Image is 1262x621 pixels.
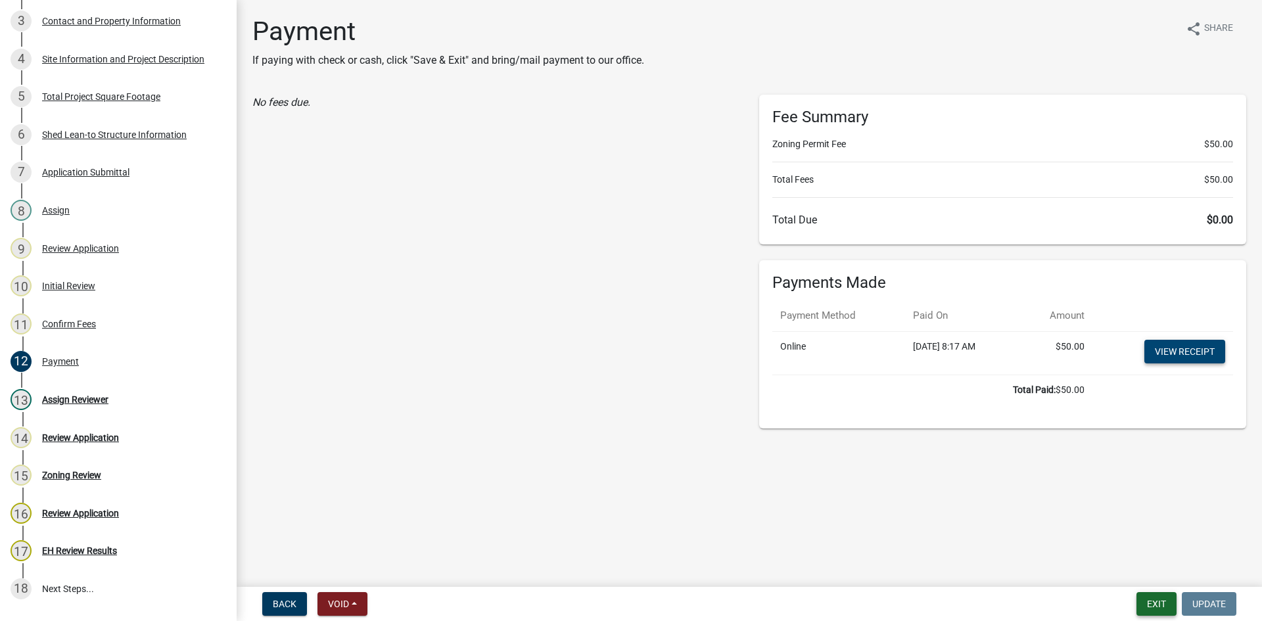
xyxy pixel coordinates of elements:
div: 12 [11,351,32,372]
li: Zoning Permit Fee [772,137,1233,151]
div: Review Application [42,244,119,253]
span: $50.00 [1204,137,1233,151]
td: $50.00 [772,375,1092,405]
div: 5 [11,86,32,107]
div: EH Review Results [42,546,117,555]
button: Exit [1136,592,1177,616]
b: Total Paid: [1013,384,1056,395]
span: $50.00 [1204,173,1233,187]
div: Contact and Property Information [42,16,181,26]
a: View receipt [1144,340,1225,363]
div: Initial Review [42,281,95,290]
div: Assign [42,206,70,215]
div: 17 [11,540,32,561]
h6: Total Due [772,214,1233,226]
div: 18 [11,578,32,599]
span: Void [328,599,349,609]
p: If paying with check or cash, click "Save & Exit" and bring/mail payment to our office. [252,53,644,68]
div: 9 [11,238,32,259]
i: share [1186,21,1202,37]
div: 15 [11,465,32,486]
span: Share [1204,21,1233,37]
div: 14 [11,427,32,448]
button: shareShare [1175,16,1244,41]
div: 8 [11,200,32,221]
h1: Payment [252,16,644,47]
th: Payment Method [772,300,905,331]
td: [DATE] 8:17 AM [905,331,1019,375]
div: 3 [11,11,32,32]
td: Online [772,331,905,375]
th: Paid On [905,300,1019,331]
span: Back [273,599,296,609]
i: No fees due. [252,96,310,108]
button: Back [262,592,307,616]
div: 11 [11,313,32,334]
td: $50.00 [1019,331,1092,375]
div: Assign Reviewer [42,395,108,404]
div: Site Information and Project Description [42,55,204,64]
span: Update [1192,599,1226,609]
div: 7 [11,162,32,183]
div: Review Application [42,433,119,442]
div: Zoning Review [42,471,101,480]
span: $0.00 [1207,214,1233,226]
li: Total Fees [772,173,1233,187]
div: 16 [11,503,32,524]
div: 13 [11,389,32,410]
div: Shed Lean-to Structure Information [42,130,187,139]
div: 6 [11,124,32,145]
div: Total Project Square Footage [42,92,160,101]
div: Confirm Fees [42,319,96,329]
h6: Fee Summary [772,108,1233,127]
th: Amount [1019,300,1092,331]
button: Update [1182,592,1236,616]
div: 4 [11,49,32,70]
div: Payment [42,357,79,366]
div: Application Submittal [42,168,129,177]
h6: Payments Made [772,273,1233,292]
div: Review Application [42,509,119,518]
div: 10 [11,275,32,296]
button: Void [317,592,367,616]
